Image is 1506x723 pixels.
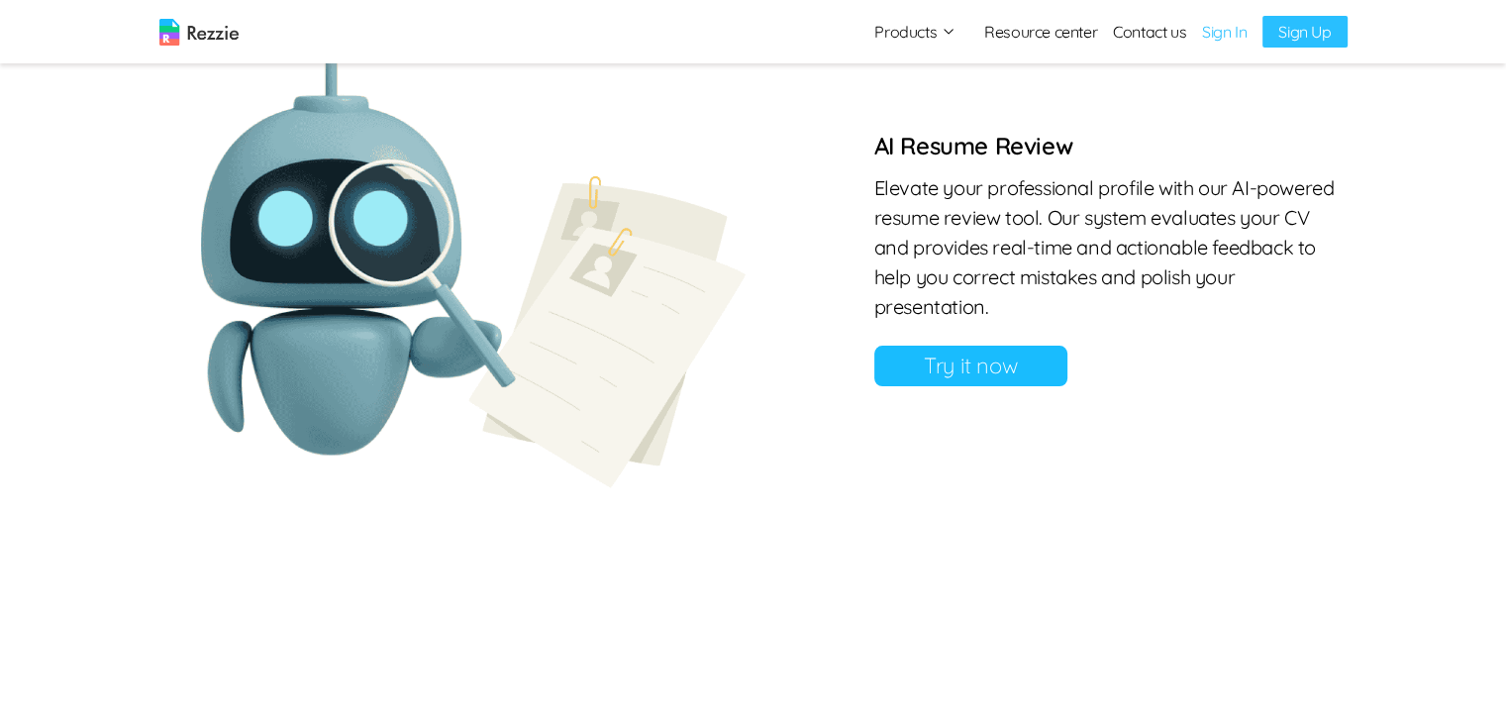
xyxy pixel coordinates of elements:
[1202,20,1247,44] a: Sign In
[1113,20,1186,44] a: Contact us
[874,20,956,44] button: Products
[874,130,1348,161] h6: AI Resume Review
[1262,16,1347,48] a: Sign Up
[874,173,1348,322] p: Elevate your professional profile with our AI-powered resume review tool. Our system evaluates yo...
[159,19,239,46] img: logo
[874,346,1067,386] a: Try it now
[984,20,1097,44] a: Resource center
[159,9,753,490] img: Resume Review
